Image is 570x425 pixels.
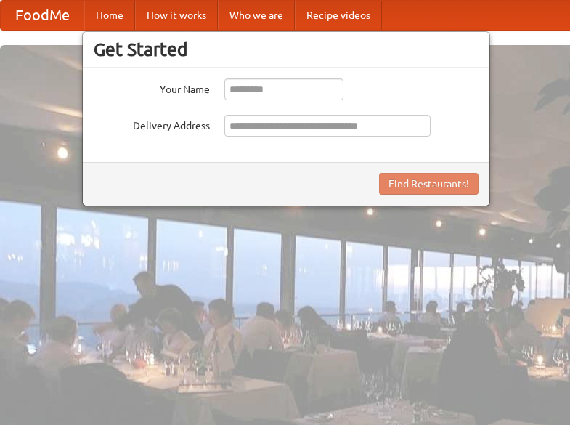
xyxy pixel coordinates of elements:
[94,78,210,97] label: Your Name
[1,1,84,30] a: FoodMe
[295,1,382,30] a: Recipe videos
[94,39,479,60] h3: Get Started
[379,173,479,195] button: Find Restaurants!
[218,1,295,30] a: Who we are
[94,115,210,133] label: Delivery Address
[135,1,218,30] a: How it works
[84,1,135,30] a: Home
